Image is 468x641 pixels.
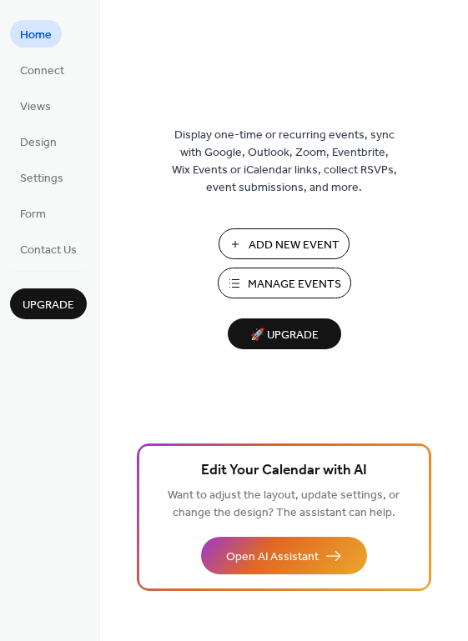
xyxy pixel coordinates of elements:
[20,206,46,223] span: Form
[228,318,341,349] button: 🚀 Upgrade
[10,92,61,119] a: Views
[10,163,73,191] a: Settings
[20,242,77,259] span: Contact Us
[218,268,351,298] button: Manage Events
[226,548,319,566] span: Open AI Assistant
[10,128,67,155] a: Design
[20,63,64,80] span: Connect
[23,297,74,314] span: Upgrade
[219,228,350,259] button: Add New Event
[248,276,341,293] span: Manage Events
[10,56,74,83] a: Connect
[10,288,87,319] button: Upgrade
[10,20,62,48] a: Home
[238,324,331,347] span: 🚀 Upgrade
[20,134,57,152] span: Design
[10,199,56,227] a: Form
[20,27,52,44] span: Home
[201,459,367,483] span: Edit Your Calendar with AI
[10,235,87,263] a: Contact Us
[172,127,397,197] span: Display one-time or recurring events, sync with Google, Outlook, Zoom, Eventbrite, Wix Events or ...
[168,484,400,524] span: Want to adjust the layout, update settings, or change the design? The assistant can help.
[20,170,63,188] span: Settings
[249,237,340,254] span: Add New Event
[201,537,367,574] button: Open AI Assistant
[20,98,51,116] span: Views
